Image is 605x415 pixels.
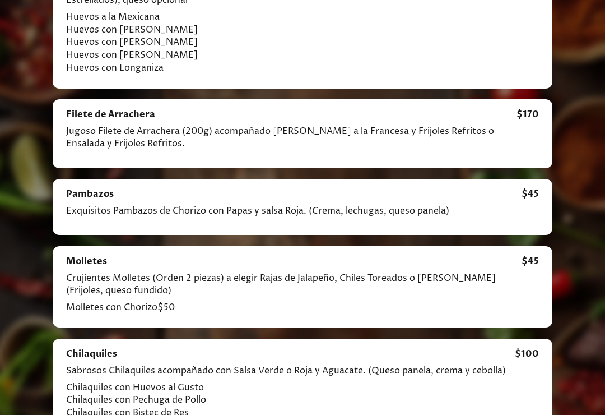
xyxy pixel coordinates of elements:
[66,365,515,382] p: Sabrosos Chilaquiles acompañado con Salsa Verde o Roja y Aguacate. (Queso panela, crema y cebolla)
[66,36,520,49] p: Huevos con [PERSON_NAME]
[66,24,520,37] p: Huevos con [PERSON_NAME]
[66,348,117,361] h4: Chilaquiles
[515,348,539,361] p: $ 100
[66,394,515,407] p: Chilaquiles con Pechuga de Pollo
[66,205,522,222] p: Exquisitos Pambazos de Chorizo con Papas y salsa Roja. (Crema, lechugas, queso panela)
[66,109,155,121] h4: Filete de Arrachera
[522,188,539,201] p: $ 45
[66,62,520,75] p: Huevos con Longaniza
[516,109,539,121] p: $ 170
[66,49,520,62] p: Huevos con [PERSON_NAME]
[66,382,515,395] p: Chilaquiles con Huevos al Gusto
[66,11,520,24] p: Huevos a la Mexicana
[522,256,539,268] p: $ 45
[66,302,522,315] p: Molletes con Chorizo $ 50
[66,273,522,302] p: Crujientes Molletes (Orden 2 piezas) a elegir Rajas de Jalapeño, Chiles Toreados o [PERSON_NAME] ...
[66,256,107,268] h4: Molletes
[66,126,516,155] p: Jugoso Filete de Arrachera (200g) acompañado [PERSON_NAME] a la Francesa y Frijoles Refritos o En...
[66,188,114,201] h4: Pambazos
